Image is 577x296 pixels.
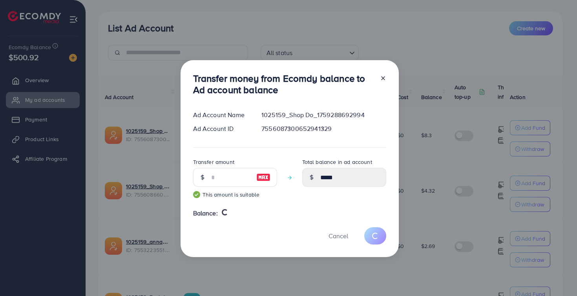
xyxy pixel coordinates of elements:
[319,227,358,244] button: Cancel
[255,110,392,120] div: 1025159_Shop Do_1759288692994
[256,173,270,182] img: image
[302,158,372,166] label: Total balance in ad account
[193,191,200,198] img: guide
[193,209,218,218] span: Balance:
[193,191,277,199] small: This amount is suitable
[329,232,348,240] span: Cancel
[193,158,234,166] label: Transfer amount
[255,124,392,133] div: 7556087300652941329
[544,261,571,290] iframe: Chat
[187,110,256,120] div: Ad Account Name
[193,73,374,96] h3: Transfer money from Ecomdy balance to Ad account balance
[187,124,256,133] div: Ad Account ID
